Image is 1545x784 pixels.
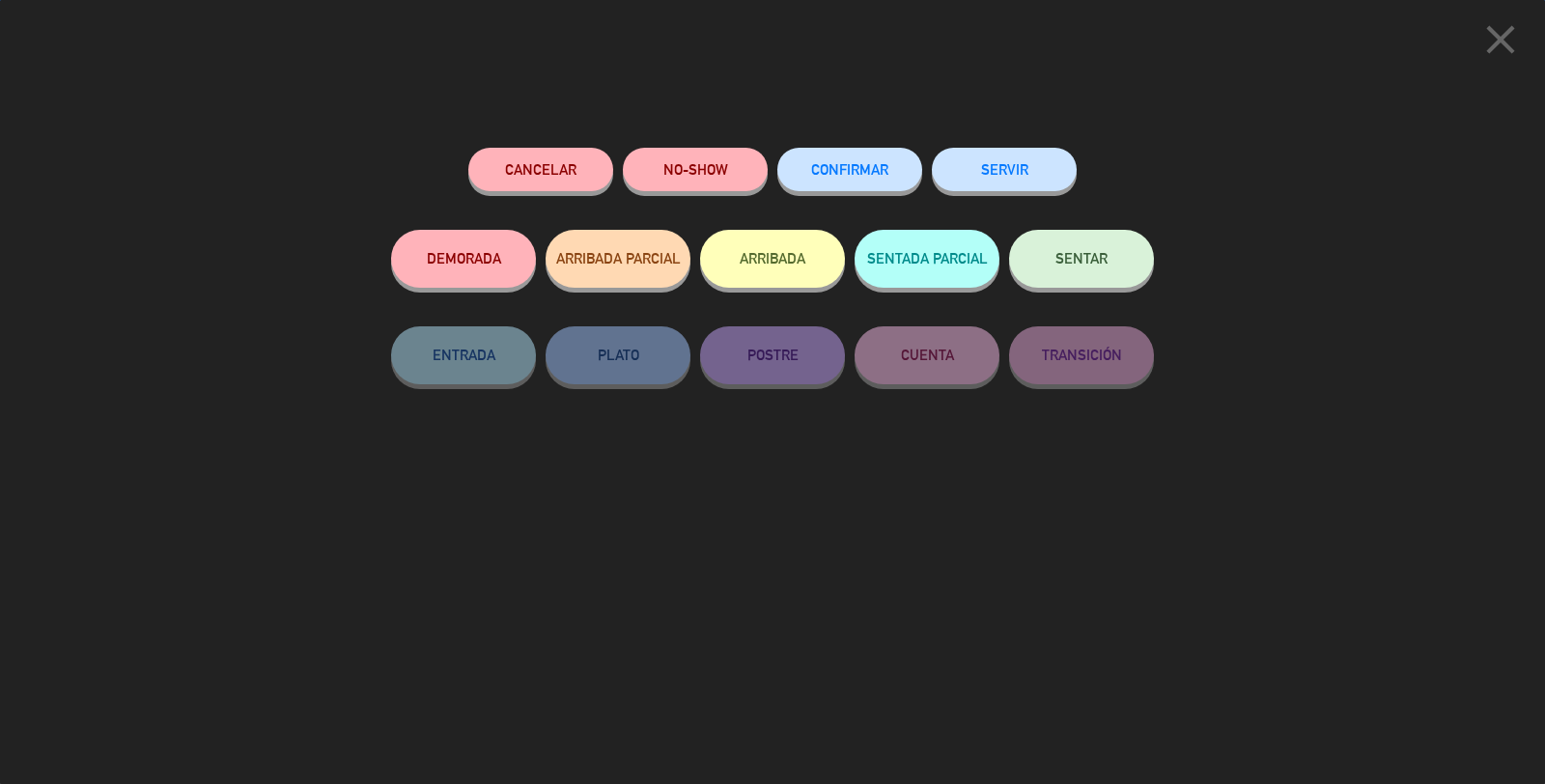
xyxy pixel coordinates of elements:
button: PLATO [546,326,690,384]
button: Cancelar [468,148,613,191]
button: ARRIBADA [700,230,845,288]
span: ARRIBADA PARCIAL [556,250,681,266]
button: SENTAR [1009,230,1154,288]
span: CONFIRMAR [811,161,888,178]
button: NO-SHOW [623,148,768,191]
button: ARRIBADA PARCIAL [546,230,690,288]
button: SENTADA PARCIAL [855,230,999,288]
button: DEMORADA [391,230,536,288]
button: POSTRE [700,326,845,384]
button: ENTRADA [391,326,536,384]
span: SENTAR [1055,250,1108,266]
button: CONFIRMAR [777,148,922,191]
button: close [1471,14,1531,71]
button: TRANSICIÓN [1009,326,1154,384]
button: SERVIR [932,148,1077,191]
button: CUENTA [855,326,999,384]
i: close [1476,15,1525,64]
